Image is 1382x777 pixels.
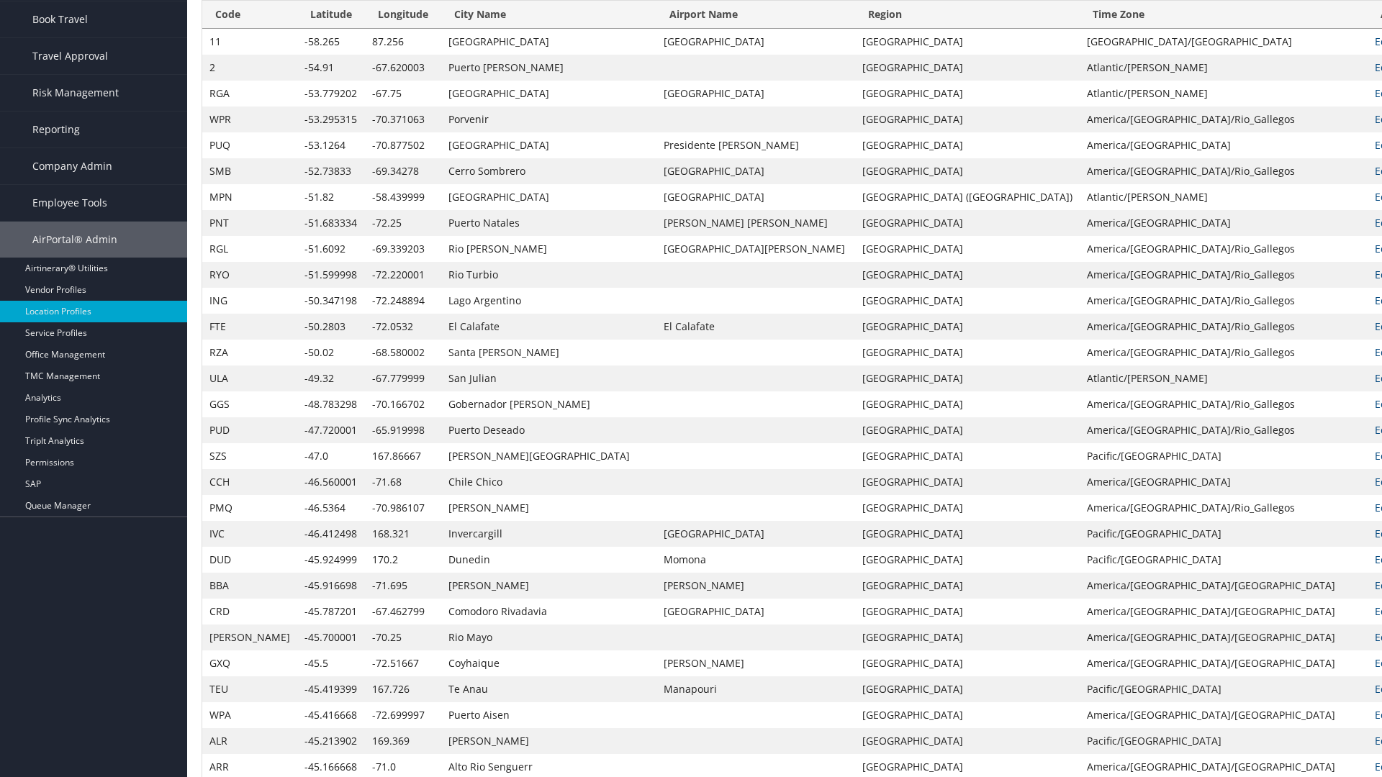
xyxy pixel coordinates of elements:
[297,236,365,262] td: -51.6092
[32,75,119,111] span: Risk Management
[297,495,365,521] td: -46.5364
[441,650,656,676] td: Coyhaique
[365,391,441,417] td: -70.166702
[441,495,656,521] td: [PERSON_NAME]
[656,29,855,55] td: [GEOGRAPHIC_DATA]
[1080,702,1368,728] td: America/[GEOGRAPHIC_DATA]/[GEOGRAPHIC_DATA]
[365,184,441,210] td: -58.439999
[441,314,656,340] td: El Calafate
[1080,288,1368,314] td: America/[GEOGRAPHIC_DATA]/Rio_Gallegos
[32,185,107,221] span: Employee Tools
[297,184,365,210] td: -51.82
[202,702,297,728] td: WPA
[365,314,441,340] td: -72.0532
[297,391,365,417] td: -48.783298
[656,81,855,106] td: [GEOGRAPHIC_DATA]
[297,365,365,391] td: -49.32
[202,624,297,650] td: [PERSON_NAME]
[202,417,297,443] td: PUD
[365,573,441,599] td: -71.695
[32,1,88,37] span: Book Travel
[441,391,656,417] td: Gobernador [PERSON_NAME]
[1080,495,1368,521] td: America/[GEOGRAPHIC_DATA]/Rio_Gallegos
[297,340,365,365] td: -50.02
[441,158,656,184] td: Cerro Sombrero
[1080,676,1368,702] td: Pacific/[GEOGRAPHIC_DATA]
[855,573,1080,599] td: [GEOGRAPHIC_DATA]
[365,106,441,132] td: -70.371063
[202,365,297,391] td: ULA
[365,547,441,573] td: 170.2
[297,29,365,55] td: -58.265
[1080,55,1368,81] td: Atlantic/[PERSON_NAME]
[202,288,297,314] td: ING
[297,262,365,288] td: -51.599998
[202,521,297,547] td: IVC
[365,521,441,547] td: 168.321
[365,650,441,676] td: -72.51667
[202,132,297,158] td: PUQ
[855,469,1080,495] td: [GEOGRAPHIC_DATA]
[297,288,365,314] td: -50.347198
[855,210,1080,236] td: [GEOGRAPHIC_DATA]
[855,728,1080,754] td: [GEOGRAPHIC_DATA]
[297,573,365,599] td: -45.916698
[202,106,297,132] td: WPR
[441,443,656,469] td: [PERSON_NAME][GEOGRAPHIC_DATA]
[202,262,297,288] td: RYO
[365,469,441,495] td: -71.68
[202,728,297,754] td: ALR
[855,676,1080,702] td: [GEOGRAPHIC_DATA]
[297,132,365,158] td: -53.1264
[855,702,1080,728] td: [GEOGRAPHIC_DATA]
[202,676,297,702] td: TEU
[297,547,365,573] td: -45.924999
[297,210,365,236] td: -51.683334
[202,650,297,676] td: GXQ
[297,443,365,469] td: -47.0
[1080,262,1368,288] td: America/[GEOGRAPHIC_DATA]/Rio_Gallegos
[1080,365,1368,391] td: Atlantic/[PERSON_NAME]
[855,391,1080,417] td: [GEOGRAPHIC_DATA]
[1080,158,1368,184] td: America/[GEOGRAPHIC_DATA]/Rio_Gallegos
[441,547,656,573] td: Dunedin
[441,262,656,288] td: Rio Turbio
[297,158,365,184] td: -52.73833
[1080,547,1368,573] td: Pacific/[GEOGRAPHIC_DATA]
[441,106,656,132] td: Porvenir
[855,314,1080,340] td: [GEOGRAPHIC_DATA]
[297,702,365,728] td: -45.416668
[855,650,1080,676] td: [GEOGRAPHIC_DATA]
[855,624,1080,650] td: [GEOGRAPHIC_DATA]
[297,314,365,340] td: -50.2803
[656,599,855,624] td: [GEOGRAPHIC_DATA]
[656,158,855,184] td: [GEOGRAPHIC_DATA]
[1080,210,1368,236] td: America/[GEOGRAPHIC_DATA]
[441,1,656,29] th: City Name: activate to sort column ascending
[1080,106,1368,132] td: America/[GEOGRAPHIC_DATA]/Rio_Gallegos
[441,599,656,624] td: Comodoro Rivadavia
[365,728,441,754] td: 169.369
[441,676,656,702] td: Te Anau
[441,184,656,210] td: [GEOGRAPHIC_DATA]
[365,55,441,81] td: -67.620003
[297,1,365,29] th: Latitude: activate to sort column descending
[855,547,1080,573] td: [GEOGRAPHIC_DATA]
[855,29,1080,55] td: [GEOGRAPHIC_DATA]
[297,469,365,495] td: -46.560001
[32,148,112,184] span: Company Admin
[297,521,365,547] td: -46.412498
[1080,340,1368,365] td: America/[GEOGRAPHIC_DATA]/Rio_Gallegos
[202,547,297,573] td: DUD
[656,132,855,158] td: Presidente [PERSON_NAME]
[365,624,441,650] td: -70.25
[202,236,297,262] td: RGL
[656,1,855,29] th: Airport Name: activate to sort column ascending
[202,210,297,236] td: PNT
[441,365,656,391] td: San Julian
[855,288,1080,314] td: [GEOGRAPHIC_DATA]
[855,365,1080,391] td: [GEOGRAPHIC_DATA]
[365,81,441,106] td: -67.75
[441,132,656,158] td: [GEOGRAPHIC_DATA]
[855,106,1080,132] td: [GEOGRAPHIC_DATA]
